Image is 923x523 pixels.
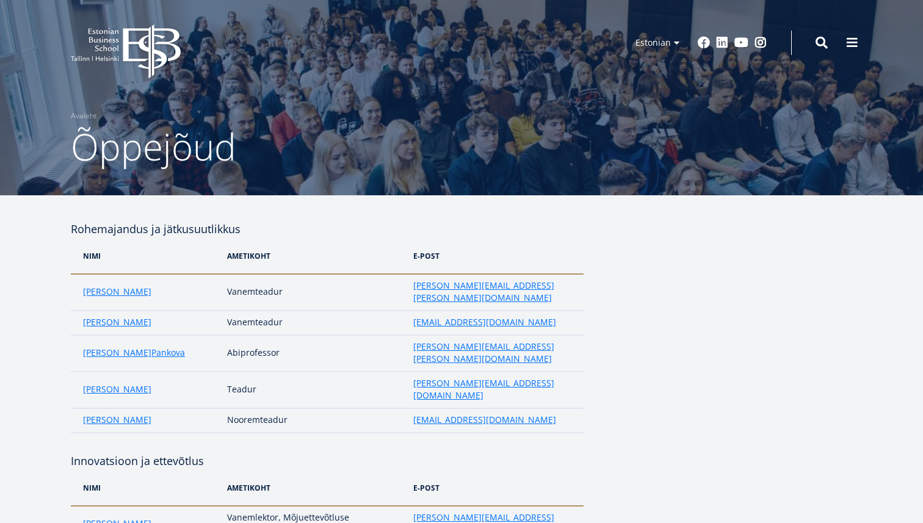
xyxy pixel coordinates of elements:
h4: Rohemajandus ja jätkusuutlikkus [71,220,584,238]
a: [PERSON_NAME][EMAIL_ADDRESS][PERSON_NAME][DOMAIN_NAME] [413,280,571,304]
a: [PERSON_NAME] [83,383,151,395]
td: Nooremteadur [221,408,407,433]
a: Youtube [734,37,748,49]
th: NIMi [71,238,221,274]
td: Teadur [221,372,407,408]
a: Avaleht [71,110,96,122]
a: [PERSON_NAME] [83,316,151,328]
span: Õppejõud [71,121,236,171]
a: Pankova [151,347,185,359]
a: [PERSON_NAME][EMAIL_ADDRESS][DOMAIN_NAME] [413,377,571,402]
a: [EMAIL_ADDRESS][DOMAIN_NAME] [413,316,556,328]
a: [PERSON_NAME] [83,414,151,426]
td: Vanemteadur [221,311,407,335]
a: [PERSON_NAME] [83,286,151,298]
a: [PERSON_NAME][EMAIL_ADDRESS][PERSON_NAME][DOMAIN_NAME] [413,341,571,365]
td: Abiprofessor [221,335,407,372]
h4: Innovatsioon ja ettevõtlus [71,452,584,470]
th: e-post [407,238,584,274]
th: e-post [407,470,584,506]
td: Vanemteadur [221,274,407,311]
a: Instagram [755,37,767,49]
th: Ametikoht [221,238,407,274]
th: Ametikoht [221,470,407,506]
a: Facebook [698,37,710,49]
th: NIMi [71,470,221,506]
a: Linkedin [716,37,728,49]
a: [EMAIL_ADDRESS][DOMAIN_NAME] [413,414,556,426]
a: [PERSON_NAME] [83,347,151,359]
